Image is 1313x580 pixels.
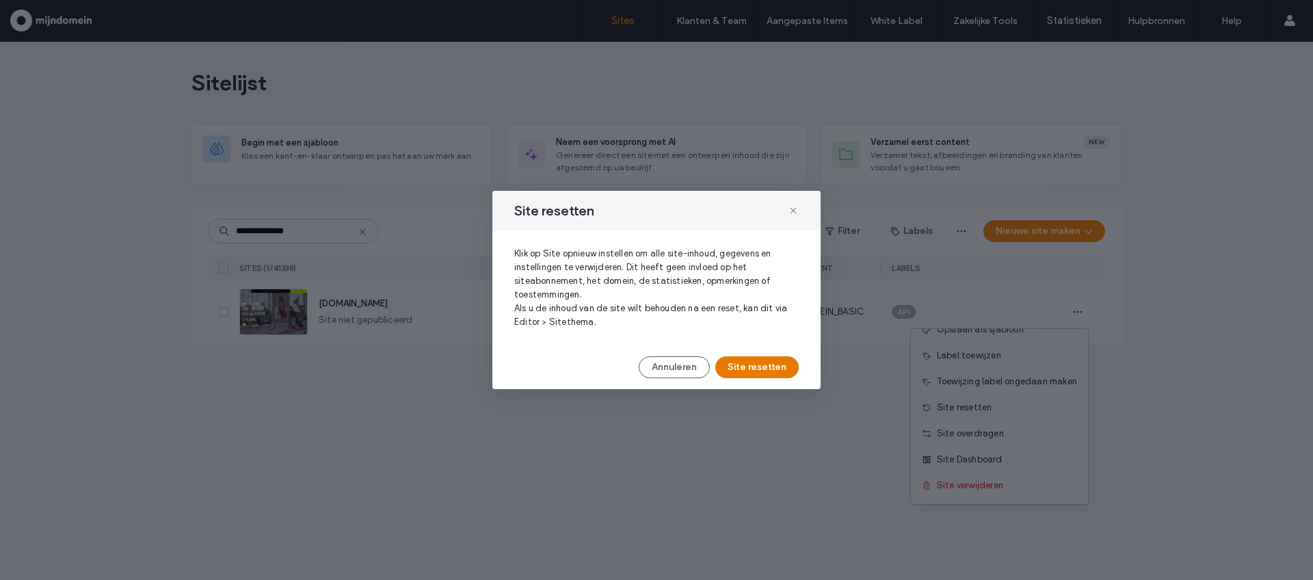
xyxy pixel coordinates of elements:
[514,302,799,329] span: Als u de inhoud van de site wilt behouden na een reset, kan dit via Editor > Sitethema.
[715,356,799,378] button: Site resetten
[31,10,59,22] span: Help
[639,356,710,378] button: Annuleren
[514,247,799,302] span: Klik op Site opnieuw instellen om alle site-inhoud, gegevens en instellingen te verwijderen. Dit ...
[514,202,594,220] span: Site resetten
